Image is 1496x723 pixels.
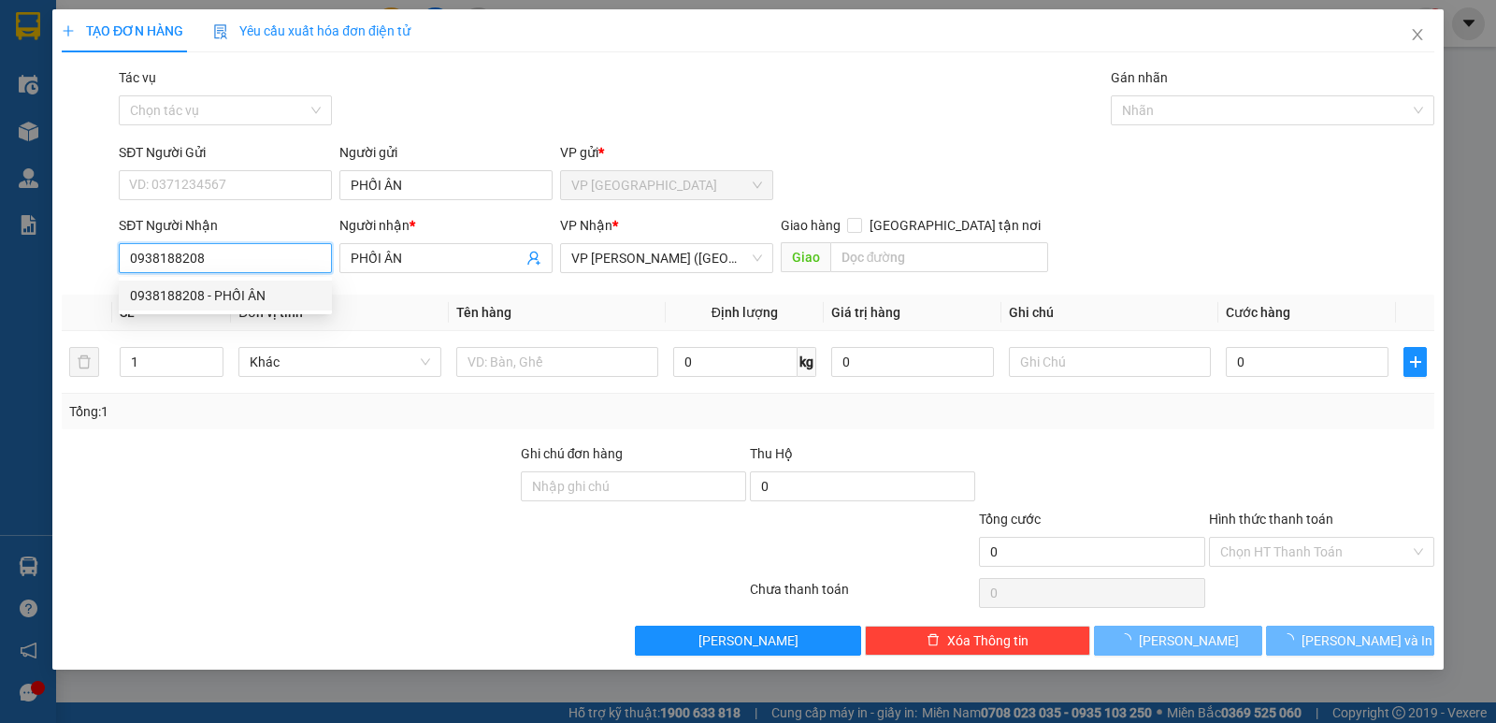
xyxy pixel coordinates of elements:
[750,446,793,461] span: Thu Hộ
[1281,633,1302,646] span: loading
[130,285,321,306] div: 0938188208 - PHỐI ÂN
[526,251,541,266] span: user-add
[38,36,245,54] span: VP [GEOGRAPHIC_DATA] -
[62,23,183,38] span: TẠO ĐƠN HÀNG
[7,122,45,139] span: GIAO:
[7,63,188,98] span: VP [PERSON_NAME] ([GEOGRAPHIC_DATA])
[831,347,994,377] input: 0
[712,305,778,320] span: Định lượng
[781,218,841,233] span: Giao hàng
[1111,70,1168,85] label: Gán nhãn
[521,446,624,461] label: Ghi chú đơn hàng
[1009,347,1211,377] input: Ghi Chú
[1118,633,1139,646] span: loading
[1001,295,1218,331] th: Ghi chú
[798,347,816,377] span: kg
[927,633,940,648] span: delete
[1302,630,1432,651] span: [PERSON_NAME] và In
[748,579,977,612] div: Chưa thanh toán
[456,305,511,320] span: Tên hàng
[62,24,75,37] span: plus
[1266,626,1434,656] button: [PERSON_NAME] và In
[1139,630,1239,651] span: [PERSON_NAME]
[1391,9,1444,62] button: Close
[1404,354,1426,369] span: plus
[119,142,332,163] div: SĐT Người Gửi
[7,63,273,98] p: NHẬN:
[979,512,1041,527] span: Tổng cước
[831,305,900,320] span: Giá trị hàng
[339,142,553,163] div: Người gửi
[100,101,140,119] span: HÙNG
[69,401,579,422] div: Tổng: 1
[213,24,228,39] img: icon
[250,348,429,376] span: Khác
[560,218,612,233] span: VP Nhận
[119,281,332,311] div: 0938188208 - PHỐI ÂN
[7,36,273,54] p: GỬI:
[1410,27,1425,42] span: close
[456,347,658,377] input: VD: Bàn, Ghế
[521,471,746,501] input: Ghi chú đơn hàng
[698,630,798,651] span: [PERSON_NAME]
[947,630,1028,651] span: Xóa Thông tin
[1226,305,1290,320] span: Cước hàng
[560,142,773,163] div: VP gửi
[339,215,553,236] div: Người nhận
[571,244,762,272] span: VP Trần Phú (Hàng)
[7,101,140,119] span: 0977999909 -
[571,171,762,199] span: VP Bình Phú
[635,626,860,656] button: [PERSON_NAME]
[119,215,332,236] div: SĐT Người Nhận
[781,242,830,272] span: Giao
[830,242,1049,272] input: Dọc đường
[1403,347,1427,377] button: plus
[63,10,217,28] strong: BIÊN NHẬN GỬI HÀNG
[119,70,156,85] label: Tác vụ
[1094,626,1262,656] button: [PERSON_NAME]
[862,215,1048,236] span: [GEOGRAPHIC_DATA] tận nơi
[1209,512,1333,527] label: Hình thức thanh toán
[865,626,1090,656] button: deleteXóa Thông tin
[213,23,410,38] span: Yêu cầu xuất hóa đơn điện tử
[213,36,245,54] span: TÁM
[69,347,99,377] button: delete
